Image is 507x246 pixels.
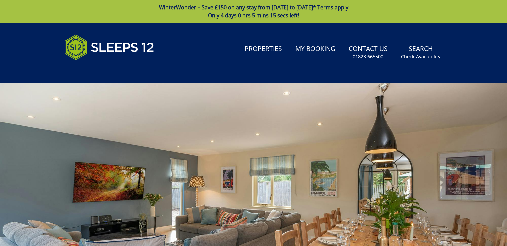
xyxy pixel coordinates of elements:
a: SearchCheck Availability [398,42,443,63]
small: 01823 665500 [353,53,383,60]
small: Check Availability [401,53,440,60]
iframe: Customer reviews powered by Trustpilot [61,68,131,74]
a: Properties [242,42,285,57]
img: Sleeps 12 [64,31,154,64]
a: My Booking [293,42,338,57]
a: Contact Us01823 665500 [346,42,390,63]
span: Only 4 days 0 hrs 5 mins 15 secs left! [208,12,299,19]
